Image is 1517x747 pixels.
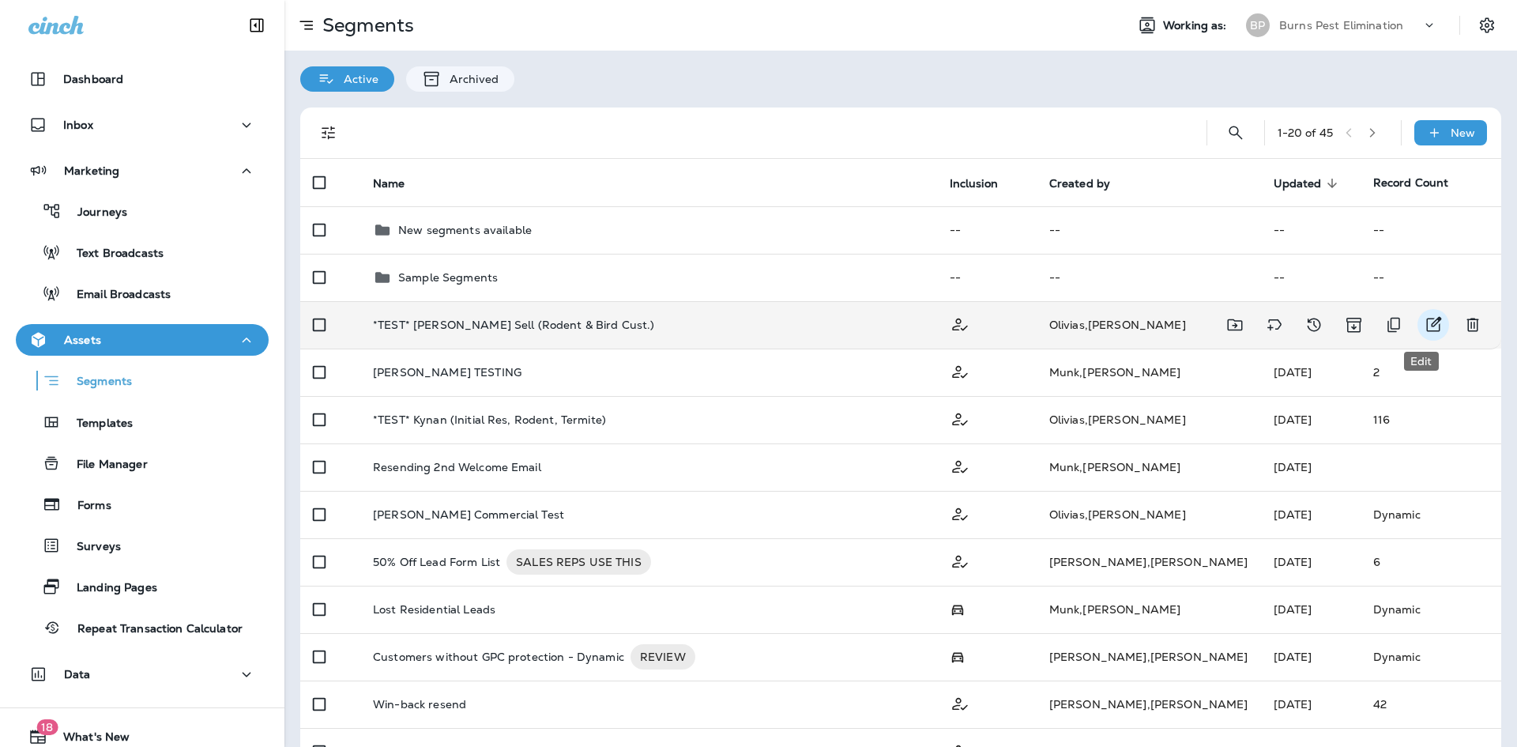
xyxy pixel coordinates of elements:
button: Settings [1473,11,1501,40]
td: [PERSON_NAME] , [PERSON_NAME] [1037,538,1261,586]
span: REVIEW [631,649,695,665]
button: Inbox [16,109,269,141]
td: Olivias , [PERSON_NAME] [1037,491,1261,538]
button: Marketing [16,155,269,187]
button: Segments [16,364,269,398]
p: Dashboard [63,73,123,85]
div: Edit [1404,352,1439,371]
td: Dynamic [1361,491,1501,538]
span: Inclusion [950,177,998,191]
span: 18 [36,719,58,735]
td: [DATE] [1261,633,1361,681]
button: View Changelog [1298,309,1330,341]
p: *TEST* [PERSON_NAME] Sell (Rodent & Bird Cust.) [373,319,655,331]
span: Updated [1274,176,1342,191]
button: Collapse Sidebar [235,9,279,41]
p: Active [336,73,378,85]
span: Record Count [1373,175,1449,190]
span: Customer Only [950,411,970,425]
span: Customer Only [950,364,970,378]
td: Munk , [PERSON_NAME] [1037,349,1261,396]
span: Customer Only [950,458,970,473]
td: -- [937,254,1037,301]
span: SALES REPS USE THIS [506,554,651,570]
td: [DATE] [1261,443,1361,491]
button: File Manager [16,447,269,480]
button: Text Broadcasts [16,236,269,269]
span: Customer Only [950,506,970,520]
td: [PERSON_NAME] , [PERSON_NAME] [1037,681,1261,728]
p: Archived [442,73,499,85]
td: [PERSON_NAME] , [PERSON_NAME] [1037,633,1261,681]
button: Filters [313,117,344,149]
p: Landing Pages [61,581,157,596]
button: Data [16,658,269,690]
td: Munk , [PERSON_NAME] [1037,443,1261,491]
div: REVIEW [631,644,695,670]
button: Templates [16,406,269,439]
p: Marketing [64,164,119,177]
td: -- [1261,206,1361,254]
span: Updated [1274,177,1322,191]
button: Edit [1417,309,1449,341]
td: [DATE] [1261,349,1361,396]
td: -- [937,206,1037,254]
p: Forms [62,499,111,514]
p: [PERSON_NAME] TESTING [373,366,521,379]
td: Munk , [PERSON_NAME] [1037,586,1261,633]
button: Assets [16,324,269,356]
span: Customer Only [950,553,970,568]
p: File Manager [61,458,148,473]
p: Burns Pest Elimination [1279,19,1403,32]
p: Surveys [61,540,121,555]
p: [PERSON_NAME] Commercial Test [373,508,564,521]
button: Search Segments [1220,117,1252,149]
p: Journeys [62,206,127,221]
td: [DATE] [1261,491,1361,538]
p: Repeat Transaction Calculator [62,622,243,637]
p: Lost Residential Leads [373,603,495,616]
button: Archive [1338,309,1370,341]
td: Dynamic [1361,633,1501,681]
p: Templates [61,417,133,432]
td: -- [1361,254,1501,301]
span: Name [373,177,405,191]
p: Inbox [63,119,93,131]
p: Data [64,668,91,681]
span: Possession [950,602,966,616]
button: Journeys [16,194,269,228]
td: -- [1361,206,1501,254]
td: -- [1037,254,1261,301]
button: Forms [16,488,269,521]
p: Customers without GPC protection - Dynamic [373,644,624,670]
span: Customer Only [950,316,970,330]
td: Olivias , [PERSON_NAME] [1037,396,1261,443]
span: Created by [1049,177,1110,191]
p: Resending 2nd Welcome Email [373,461,541,473]
td: Olivias , [PERSON_NAME] [1037,301,1261,349]
button: Email Broadcasts [16,277,269,310]
span: Customer Only [950,696,970,710]
td: 42 [1361,681,1501,728]
td: -- [1261,254,1361,301]
button: Surveys [16,529,269,562]
td: 6 [1361,538,1501,586]
div: 1 - 20 of 45 [1278,126,1333,139]
button: Duplicate Segment [1378,309,1410,341]
td: Dynamic [1361,586,1501,633]
p: *TEST* Kynan (Initial Res, Rodent, Termite) [373,413,606,426]
p: Email Broadcasts [61,288,171,303]
span: Inclusion [950,176,1018,191]
td: [DATE] [1261,586,1361,633]
span: Working as: [1163,19,1230,32]
button: Add tags [1259,309,1290,341]
div: SALES REPS USE THIS [506,549,651,575]
p: Assets [64,334,101,346]
button: Landing Pages [16,570,269,603]
span: Possession [950,649,966,663]
span: Created by [1049,176,1131,191]
p: Segments [61,375,132,390]
p: Win-back resend [373,698,466,711]
span: Name [373,176,426,191]
button: Delete [1457,309,1489,341]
